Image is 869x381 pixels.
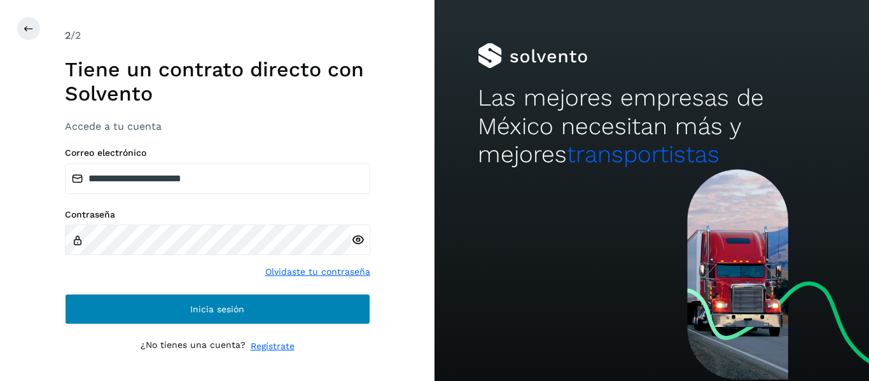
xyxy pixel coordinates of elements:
[65,29,71,41] span: 2
[567,141,720,168] span: transportistas
[251,340,295,353] a: Regístrate
[65,294,370,324] button: Inicia sesión
[65,57,370,106] h1: Tiene un contrato directo con Solvento
[141,340,246,353] p: ¿No tienes una cuenta?
[65,148,370,158] label: Correo electrónico
[65,209,370,220] label: Contraseña
[478,84,825,169] h2: Las mejores empresas de México necesitan más y mejores
[65,120,370,132] h3: Accede a tu cuenta
[190,305,244,314] span: Inicia sesión
[265,265,370,279] a: Olvidaste tu contraseña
